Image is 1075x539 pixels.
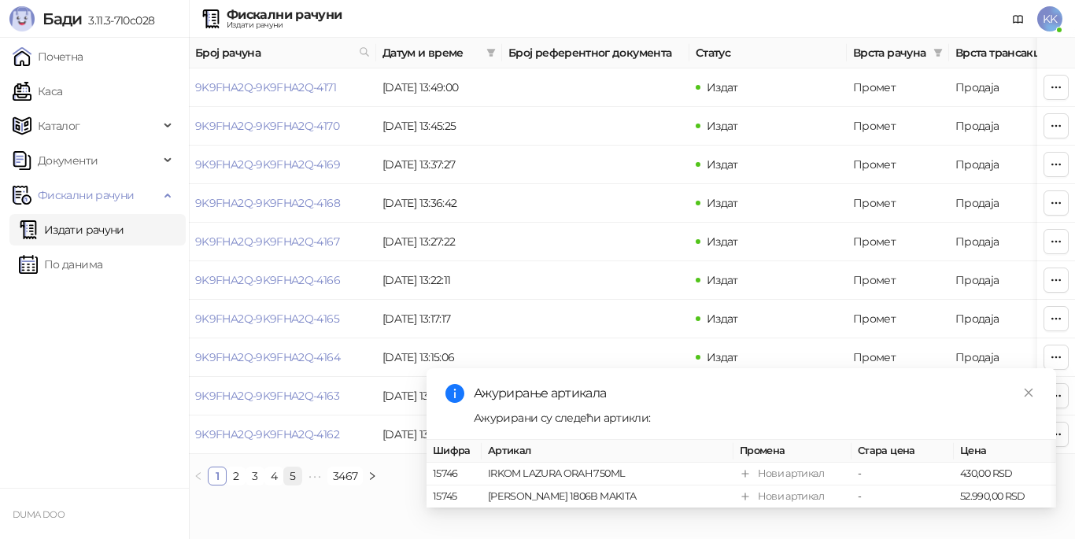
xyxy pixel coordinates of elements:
li: 4 [264,467,283,485]
td: - [852,485,954,508]
td: [DATE] 13:37:27 [376,146,502,184]
span: Документи [38,145,98,176]
button: right [363,467,382,485]
td: Промет [847,261,949,300]
td: 9K9FHA2Q-9K9FHA2Q-4169 [189,146,376,184]
li: Следећа страна [363,467,382,485]
span: left [194,471,203,481]
span: Број рачуна [195,44,353,61]
span: close [1023,387,1034,398]
td: Промет [847,107,949,146]
li: 1 [208,467,227,485]
td: [PERSON_NAME] 1806B MAKITA [482,485,733,508]
td: [DATE] 13:27:22 [376,223,502,261]
a: 9K9FHA2Q-9K9FHA2Q-4164 [195,350,340,364]
td: IRKOM LAZURA ORAH 750ML [482,463,733,485]
span: Врста рачуна [853,44,927,61]
a: Документација [1006,6,1031,31]
th: Шифра [427,440,482,463]
a: 9K9FHA2Q-9K9FHA2Q-4162 [195,427,339,441]
th: Број референтног документа [502,38,689,68]
th: Промена [733,440,852,463]
td: [DATE] 13:11:37 [376,377,502,415]
td: 9K9FHA2Q-9K9FHA2Q-4163 [189,377,376,415]
li: 3 [246,467,264,485]
span: Издат [707,273,738,287]
span: Бади [42,9,82,28]
th: Врста рачуна [847,38,949,68]
li: 2 [227,467,246,485]
td: 9K9FHA2Q-9K9FHA2Q-4171 [189,68,376,107]
td: [DATE] 13:22:11 [376,261,502,300]
span: 3.11.3-710c028 [82,13,154,28]
td: [DATE] 13:15:06 [376,338,502,377]
li: Следећих 5 Страна [302,467,327,485]
a: 5 [284,467,301,485]
td: 9K9FHA2Q-9K9FHA2Q-4165 [189,300,376,338]
span: filter [483,41,499,65]
small: DUMA DOO [13,509,65,520]
th: Стара цена [852,440,954,463]
span: Фискални рачуни [38,179,134,211]
td: 9K9FHA2Q-9K9FHA2Q-4166 [189,261,376,300]
span: Издат [707,312,738,326]
div: Нови артикал [758,466,824,482]
td: Промет [847,146,949,184]
th: Број рачуна [189,38,376,68]
a: 3467 [328,467,362,485]
td: 15745 [427,485,482,508]
li: 5 [283,467,302,485]
td: Промет [847,300,949,338]
td: 52.990,00 RSD [954,485,1056,508]
th: Статус [689,38,847,68]
td: [DATE] 13:17:17 [376,300,502,338]
a: Почетна [13,41,83,72]
td: 430,00 RSD [954,463,1056,485]
span: Каталог [38,110,80,142]
a: Каса [13,76,62,107]
li: Претходна страна [189,467,208,485]
img: Logo [9,6,35,31]
span: KK [1037,6,1062,31]
td: Промет [847,184,949,223]
th: Цена [954,440,1056,463]
td: [DATE] 13:49:00 [376,68,502,107]
td: [DATE] 13:45:25 [376,107,502,146]
a: 2 [227,467,245,485]
a: 9K9FHA2Q-9K9FHA2Q-4171 [195,80,336,94]
div: Фискални рачуни [227,9,342,21]
a: Издати рачуни [19,214,124,246]
a: 3 [246,467,264,485]
a: Close [1020,384,1037,401]
span: Издат [707,157,738,172]
td: [DATE] 13:09:55 [376,415,502,454]
a: 4 [265,467,283,485]
a: 9K9FHA2Q-9K9FHA2Q-4169 [195,157,340,172]
span: Издат [707,234,738,249]
td: 9K9FHA2Q-9K9FHA2Q-4168 [189,184,376,223]
div: Нови артикал [758,489,824,504]
span: info-circle [445,384,464,403]
span: Врста трансакције [955,44,1061,61]
td: - [852,463,954,485]
button: left [189,467,208,485]
td: 15746 [427,463,482,485]
td: Промет [847,338,949,377]
a: 9K9FHA2Q-9K9FHA2Q-4168 [195,196,340,210]
span: filter [486,48,496,57]
a: 9K9FHA2Q-9K9FHA2Q-4163 [195,389,339,403]
td: Промет [847,68,949,107]
li: 3467 [327,467,363,485]
a: 9K9FHA2Q-9K9FHA2Q-4166 [195,273,340,287]
td: Промет [847,223,949,261]
a: 9K9FHA2Q-9K9FHA2Q-4165 [195,312,339,326]
td: [DATE] 13:36:42 [376,184,502,223]
th: Артикал [482,440,733,463]
span: filter [930,41,946,65]
span: right [368,471,377,481]
td: 9K9FHA2Q-9K9FHA2Q-4164 [189,338,376,377]
div: Издати рачуни [227,21,342,29]
div: Ажурирање артикала [474,384,1037,403]
td: 9K9FHA2Q-9K9FHA2Q-4167 [189,223,376,261]
span: Датум и време [382,44,480,61]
